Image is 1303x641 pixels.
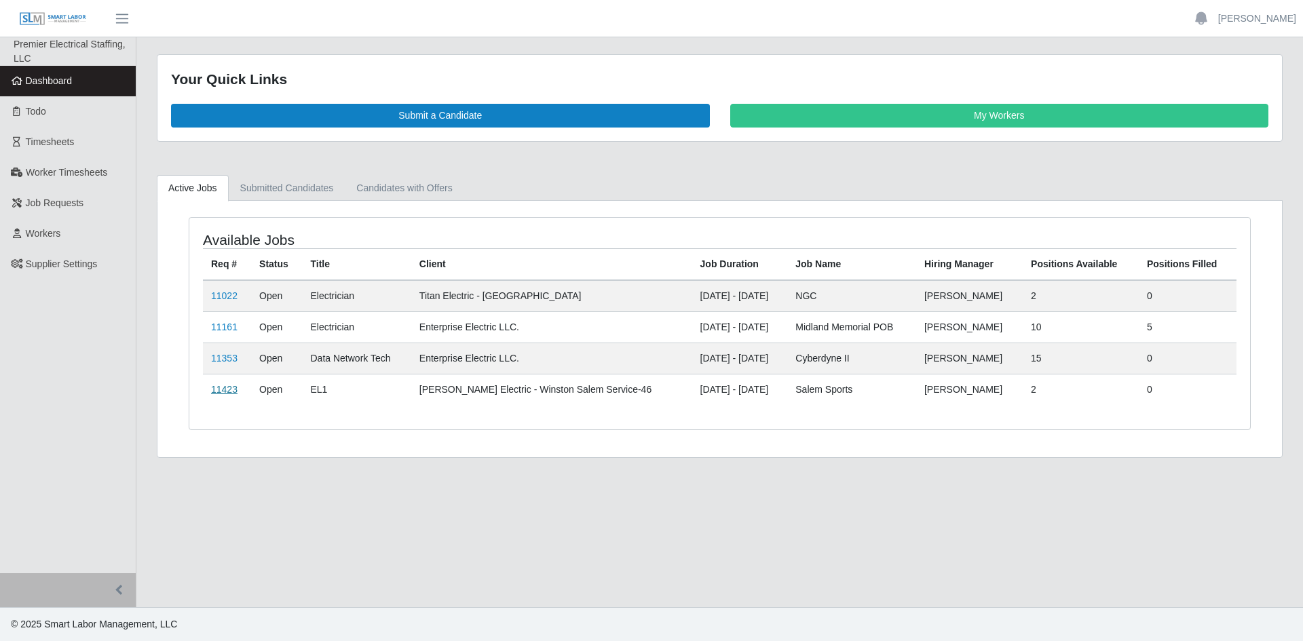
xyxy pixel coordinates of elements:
[26,136,75,147] span: Timesheets
[14,39,126,64] span: Premier Electrical Staffing, LLC
[411,280,692,312] td: Titan Electric - [GEOGRAPHIC_DATA]
[157,175,229,201] a: Active Jobs
[26,197,84,208] span: Job Requests
[1023,343,1139,374] td: 15
[692,343,788,374] td: [DATE] - [DATE]
[203,231,622,248] h4: Available Jobs
[1023,311,1139,343] td: 10
[211,290,238,301] a: 11022
[787,248,916,280] th: Job Name
[171,104,710,128] a: Submit a Candidate
[411,374,692,405] td: [PERSON_NAME] Electric - Winston Salem Service-46
[302,343,411,374] td: Data Network Tech
[251,280,302,312] td: Open
[1023,374,1139,405] td: 2
[787,280,916,312] td: NGC
[251,343,302,374] td: Open
[916,280,1023,312] td: [PERSON_NAME]
[345,175,464,201] a: Candidates with Offers
[26,75,73,86] span: Dashboard
[692,374,788,405] td: [DATE] - [DATE]
[302,374,411,405] td: EL1
[730,104,1269,128] a: My Workers
[411,343,692,374] td: Enterprise Electric LLC.
[211,322,238,332] a: 11161
[1218,12,1296,26] a: [PERSON_NAME]
[787,343,916,374] td: Cyberdyne II
[11,619,177,629] span: © 2025 Smart Labor Management, LLC
[26,228,61,239] span: Workers
[251,248,302,280] th: Status
[692,280,788,312] td: [DATE] - [DATE]
[1139,248,1236,280] th: Positions Filled
[302,311,411,343] td: Electrician
[1023,248,1139,280] th: Positions Available
[787,374,916,405] td: Salem Sports
[203,248,251,280] th: Req #
[251,311,302,343] td: Open
[692,248,788,280] th: Job Duration
[211,353,238,364] a: 11353
[1139,311,1236,343] td: 5
[1139,280,1236,312] td: 0
[916,248,1023,280] th: Hiring Manager
[171,69,1268,90] div: Your Quick Links
[229,175,345,201] a: Submitted Candidates
[787,311,916,343] td: Midland Memorial POB
[411,248,692,280] th: Client
[1139,343,1236,374] td: 0
[302,280,411,312] td: Electrician
[916,343,1023,374] td: [PERSON_NAME]
[916,374,1023,405] td: [PERSON_NAME]
[411,311,692,343] td: Enterprise Electric LLC.
[211,384,238,395] a: 11423
[26,106,46,117] span: Todo
[692,311,788,343] td: [DATE] - [DATE]
[26,167,107,178] span: Worker Timesheets
[916,311,1023,343] td: [PERSON_NAME]
[1139,374,1236,405] td: 0
[1023,280,1139,312] td: 2
[251,374,302,405] td: Open
[26,258,98,269] span: Supplier Settings
[19,12,87,26] img: SLM Logo
[302,248,411,280] th: Title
